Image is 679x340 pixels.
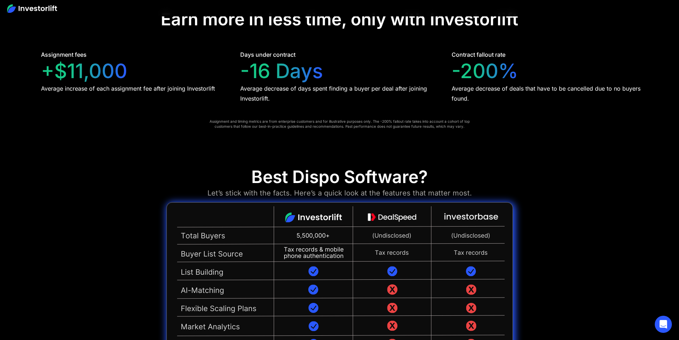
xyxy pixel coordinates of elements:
div: Assignment fees [41,50,87,59]
div: Best Dispo Software? [251,167,428,187]
div: Assignment and timing metrics are from enterprise customers and for illustrative purposes only. T... [204,119,475,129]
div: Earn more in less time, only with Investorlift [161,9,518,30]
div: Let’s stick with the facts. Here’s a quick look at the features that matter most. [207,187,472,199]
div: Average decrease of days spent finding a buyer per deal after joining Investorlift. [240,83,439,103]
div: -200% [452,59,518,83]
div: -16 Days [240,59,323,83]
div: Open Intercom Messenger [655,316,672,333]
div: Average decrease of deals that have to be cancelled due to no buyers found. [452,83,650,103]
div: Contract fallout rate [452,50,505,59]
div: +$11,000 [41,59,127,83]
div: Days under contract [240,50,295,59]
div: Average increase of each assignment fee after joining Investorlift [41,83,215,93]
